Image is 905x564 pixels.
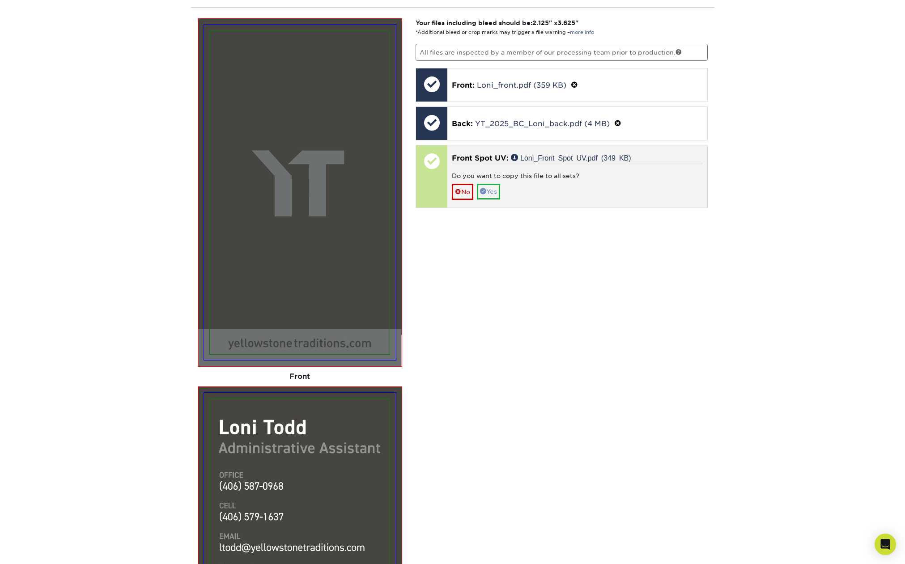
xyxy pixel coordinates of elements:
[452,184,473,199] a: No
[532,19,549,26] span: 2.125
[570,30,594,35] a: more info
[477,184,500,199] a: Yes
[875,534,896,555] div: Open Intercom Messenger
[452,154,509,162] span: Front Spot UV:
[416,19,578,26] strong: Your files including bleed should be: " x "
[416,44,708,61] p: All files are inspected by a member of our processing team prior to production.
[198,367,403,386] div: Front
[2,537,76,561] iframe: Google Customer Reviews
[475,119,610,128] a: YT_2025_BC_Loni_back.pdf (4 MB)
[511,154,631,161] a: Loni_Front Spot UV.pdf (349 KB)
[452,81,475,89] span: Front:
[452,171,703,184] div: Do you want to copy this file to all sets?
[557,19,575,26] span: 3.625
[477,81,566,89] a: Loni_front.pdf (359 KB)
[416,30,594,35] small: *Additional bleed or crop marks may trigger a file warning –
[452,119,473,128] span: Back:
